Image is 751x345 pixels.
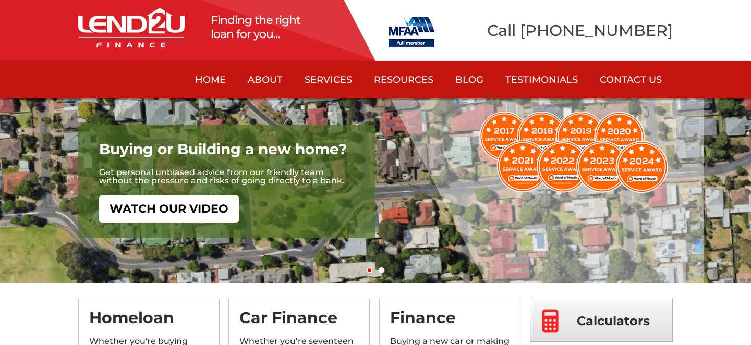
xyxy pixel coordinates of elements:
a: About [237,61,294,98]
h3: Finance [390,310,510,336]
img: WOM2024.png [479,112,668,193]
a: Testimonials [494,61,589,98]
a: 1 [367,267,372,273]
h3: Homeloan [89,310,209,336]
p: Get personal unbiased advice from our friendly team without the pressure and risks of going direc... [99,168,355,185]
a: Services [294,61,363,98]
a: 2 [379,267,384,273]
a: Contact Us [589,61,673,98]
a: WATCH OUR VIDEO [99,195,239,223]
a: Home [184,61,237,98]
a: Calculators [530,299,673,342]
h3: Buying or Building a new home? [99,140,355,168]
span: Calculators [577,299,650,342]
a: Blog [444,61,494,98]
a: Resources [363,61,444,98]
h3: Car Finance [239,310,359,336]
